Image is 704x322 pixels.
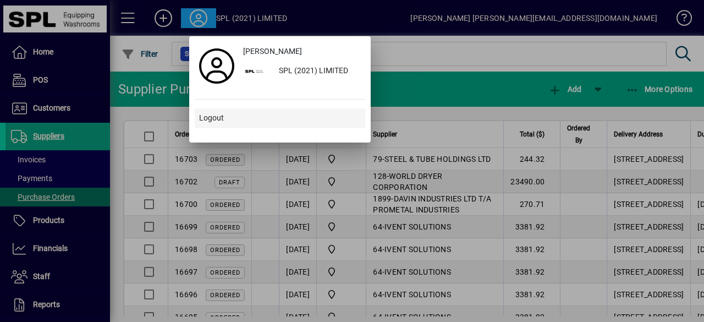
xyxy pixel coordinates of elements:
a: Profile [195,56,239,76]
a: [PERSON_NAME] [239,42,365,62]
div: SPL (2021) LIMITED [270,62,365,81]
button: SPL (2021) LIMITED [239,62,365,81]
span: [PERSON_NAME] [243,46,302,57]
span: Logout [199,112,224,124]
button: Logout [195,108,365,128]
